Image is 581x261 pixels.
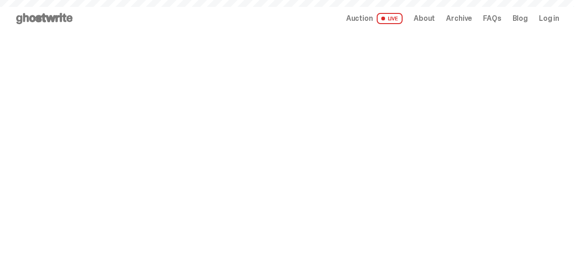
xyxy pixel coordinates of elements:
a: FAQs [483,15,501,22]
a: Log in [539,15,559,22]
span: LIVE [377,13,403,24]
a: Blog [513,15,528,22]
a: About [414,15,435,22]
a: Archive [446,15,472,22]
a: Auction LIVE [346,13,403,24]
span: Auction [346,15,373,22]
